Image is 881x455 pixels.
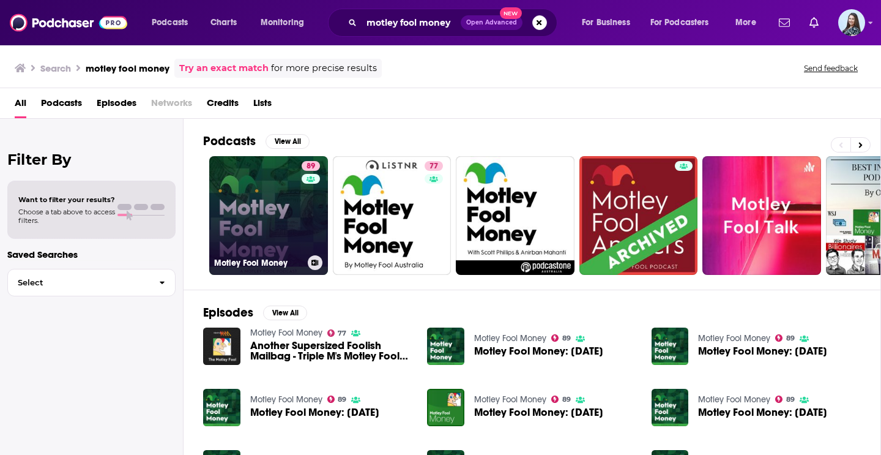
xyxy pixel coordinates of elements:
[15,93,26,118] a: All
[425,161,443,171] a: 77
[698,394,770,405] a: Motley Fool Money
[582,14,630,31] span: For Business
[562,397,571,402] span: 89
[266,134,310,149] button: View All
[427,389,464,426] img: Motley Fool Money: 08.28.2009
[698,346,827,356] span: Motley Fool Money: [DATE]
[302,161,320,171] a: 89
[210,14,237,31] span: Charts
[474,407,603,418] span: Motley Fool Money: [DATE]
[652,389,689,426] img: Motley Fool Money: 07.31.2009
[642,13,727,32] button: open menu
[203,328,240,365] img: Another Supersized Foolish Mailbag - Triple M's Motley Fool Money
[7,269,176,296] button: Select
[10,11,127,34] img: Podchaser - Follow, Share and Rate Podcasts
[429,160,438,173] span: 77
[800,63,861,73] button: Send feedback
[786,336,795,341] span: 89
[775,396,795,403] a: 89
[179,61,269,75] a: Try an exact match
[474,394,546,405] a: Motley Fool Money
[333,156,452,275] a: 77
[250,340,413,361] a: Another Supersized Foolish Mailbag - Triple M's Motley Fool Money
[327,396,347,403] a: 89
[698,346,827,356] a: Motley Fool Money: 05.29.2009
[18,208,115,225] span: Choose a tab above to access filters.
[327,329,347,337] a: 77
[143,13,204,32] button: open menu
[698,407,827,418] span: Motley Fool Money: [DATE]
[250,328,322,338] a: Motley Fool Money
[427,328,464,365] img: Motley Fool Money: 10 15 2010
[250,407,379,418] a: Motley Fool Money: 02.20.2009
[500,7,522,19] span: New
[97,93,136,118] a: Episodes
[698,407,827,418] a: Motley Fool Money: 07.31.2009
[340,9,569,37] div: Search podcasts, credits, & more...
[461,15,522,30] button: Open AdvancedNew
[253,93,272,118] a: Lists
[250,394,322,405] a: Motley Fool Money
[307,160,315,173] span: 89
[466,20,517,26] span: Open Advanced
[203,305,307,320] a: EpisodesView All
[207,93,239,118] a: Credits
[252,13,320,32] button: open menu
[151,93,192,118] span: Networks
[698,333,770,344] a: Motley Fool Money
[805,12,823,33] a: Show notifications dropdown
[727,13,771,32] button: open menu
[652,328,689,365] img: Motley Fool Money: 05.29.2009
[551,334,571,342] a: 89
[775,334,795,342] a: 89
[562,336,571,341] span: 89
[786,397,795,402] span: 89
[362,13,461,32] input: Search podcasts, credits, & more...
[86,62,169,74] h3: motley fool money
[650,14,709,31] span: For Podcasters
[774,12,795,33] a: Show notifications dropdown
[263,306,307,320] button: View All
[203,133,310,149] a: PodcastsView All
[474,346,603,356] span: Motley Fool Money: [DATE]
[551,396,571,403] a: 89
[209,156,328,275] a: 89Motley Fool Money
[250,407,379,418] span: Motley Fool Money: [DATE]
[271,61,377,75] span: for more precise results
[838,9,865,36] span: Logged in as brookefortierpr
[203,389,240,426] img: Motley Fool Money: 02.20.2009
[7,249,176,260] p: Saved Searches
[573,13,645,32] button: open menu
[474,333,546,344] a: Motley Fool Money
[18,195,115,204] span: Want to filter your results?
[338,331,346,336] span: 77
[735,14,756,31] span: More
[203,13,244,32] a: Charts
[203,305,253,320] h2: Episodes
[40,62,71,74] h3: Search
[261,14,304,31] span: Monitoring
[474,346,603,356] a: Motley Fool Money: 10 15 2010
[474,407,603,418] a: Motley Fool Money: 08.28.2009
[203,133,256,149] h2: Podcasts
[338,397,346,402] span: 89
[41,93,82,118] a: Podcasts
[838,9,865,36] button: Show profile menu
[152,14,188,31] span: Podcasts
[214,258,303,268] h3: Motley Fool Money
[838,9,865,36] img: User Profile
[8,279,149,287] span: Select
